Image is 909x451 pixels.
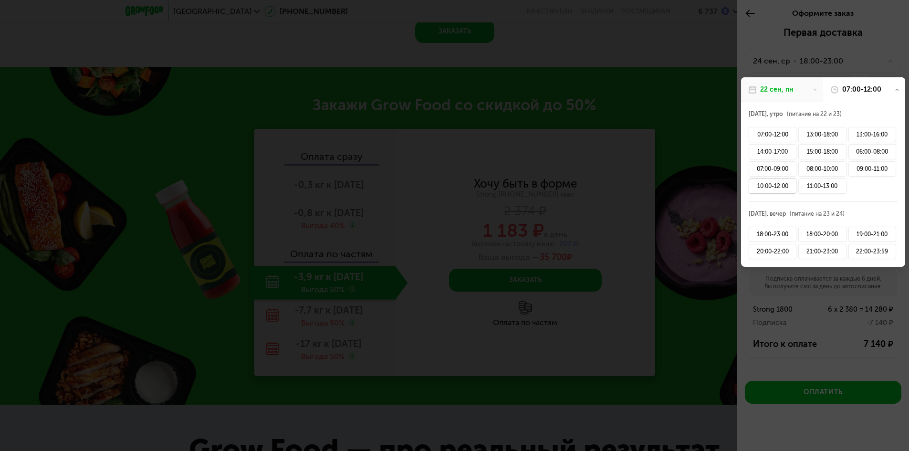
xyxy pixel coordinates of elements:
div: 13:00-18:00 [798,127,846,142]
span: (питание на 22 и 23) [787,111,842,117]
div: 14:00-17:00 [749,144,796,159]
div: 18:00-20:00 [798,227,846,242]
div: 07:00-12:00 [749,127,796,142]
span: [DATE], вечер [749,210,786,217]
div: 21:00-23:00 [798,244,846,259]
div: 11:00-13:00 [798,178,846,194]
div: 10:00-12:00 [749,178,796,194]
div: 08:00-10:00 [798,161,846,177]
div: 15:00-18:00 [798,144,846,159]
div: 13:00-16:00 [848,127,896,142]
div: 07:00-09:00 [749,161,796,177]
div: 22:00-23:59 [848,244,896,259]
div: 19:00-21:00 [848,227,896,242]
span: [DATE], утро [749,111,783,117]
div: 07:00-12:00 [842,85,881,94]
div: 20:00-22:00 [749,244,796,259]
div: 06:00-08:00 [848,144,896,159]
div: 18:00-23:00 [749,227,796,242]
span: (питание на 23 и 24) [790,210,845,217]
div: 09:00-11:00 [848,161,896,177]
div: 22 сен, пн [760,85,794,94]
